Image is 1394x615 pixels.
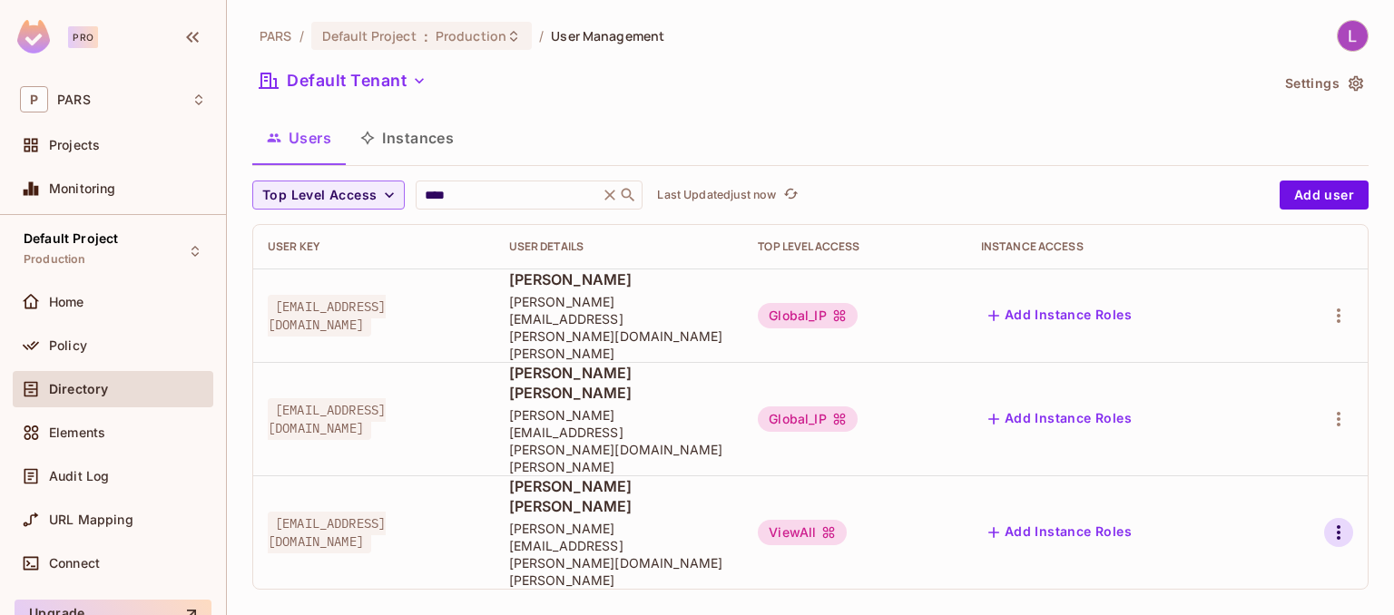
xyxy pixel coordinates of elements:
[346,115,468,161] button: Instances
[551,27,664,44] span: User Management
[436,27,506,44] span: Production
[49,338,87,353] span: Policy
[758,239,951,254] div: Top Level Access
[509,293,730,362] span: [PERSON_NAME][EMAIL_ADDRESS][PERSON_NAME][DOMAIN_NAME][PERSON_NAME]
[49,469,109,483] span: Audit Log
[783,186,799,204] span: refresh
[758,406,857,432] div: Global_IP
[17,20,50,54] img: SReyMgAAAABJRU5ErkJggg==
[1278,69,1369,98] button: Settings
[758,303,857,328] div: Global_IP
[1280,181,1369,210] button: Add user
[49,181,116,196] span: Monitoring
[776,184,801,206] span: Click to refresh data
[1338,21,1368,51] img: Louisa Mondoa
[252,66,434,95] button: Default Tenant
[509,520,730,589] span: [PERSON_NAME][EMAIL_ADDRESS][PERSON_NAME][DOMAIN_NAME][PERSON_NAME]
[322,27,417,44] span: Default Project
[252,181,405,210] button: Top Level Access
[49,138,100,152] span: Projects
[268,295,386,337] span: [EMAIL_ADDRESS][DOMAIN_NAME]
[758,520,847,545] div: ViewAll
[299,27,304,44] li: /
[24,231,118,246] span: Default Project
[539,27,544,44] li: /
[509,269,730,289] span: [PERSON_NAME]
[981,518,1139,547] button: Add Instance Roles
[981,301,1139,330] button: Add Instance Roles
[509,406,730,475] span: [PERSON_NAME][EMAIL_ADDRESS][PERSON_NAME][DOMAIN_NAME][PERSON_NAME]
[49,512,133,527] span: URL Mapping
[68,26,98,48] div: Pro
[268,239,480,254] div: User Key
[24,252,86,267] span: Production
[780,184,801,206] button: refresh
[252,115,346,161] button: Users
[657,188,776,202] p: Last Updated just now
[509,363,730,403] span: [PERSON_NAME] [PERSON_NAME]
[20,86,48,112] span: P
[260,27,292,44] span: the active workspace
[49,295,84,309] span: Home
[268,398,386,440] span: [EMAIL_ADDRESS][DOMAIN_NAME]
[981,239,1258,254] div: Instance Access
[49,425,105,440] span: Elements
[509,476,730,516] span: [PERSON_NAME] [PERSON_NAME]
[423,29,429,44] span: :
[57,93,91,107] span: Workspace: PARS
[262,184,377,207] span: Top Level Access
[509,239,730,254] div: User Details
[49,382,108,396] span: Directory
[268,512,386,553] span: [EMAIL_ADDRESS][DOMAIN_NAME]
[981,405,1139,434] button: Add Instance Roles
[49,556,100,571] span: Connect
